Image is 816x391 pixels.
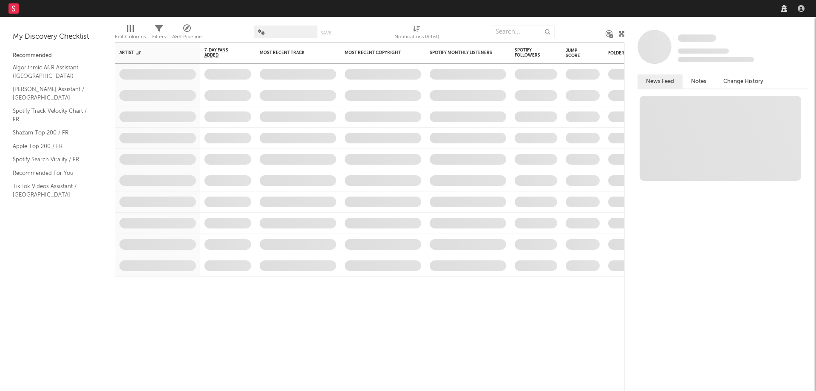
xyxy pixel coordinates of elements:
[172,21,202,46] div: A&R Pipeline
[566,48,587,58] div: Jump Score
[13,128,93,137] a: Shazam Top 200 / FR
[394,32,439,42] div: Notifications (Artist)
[204,48,238,58] span: 7-Day Fans Added
[152,32,166,42] div: Filters
[678,34,716,43] a: Some Artist
[491,26,555,38] input: Search...
[119,50,183,55] div: Artist
[13,155,93,164] a: Spotify Search Virality / FR
[345,50,408,55] div: Most Recent Copyright
[172,32,202,42] div: A&R Pipeline
[683,74,715,88] button: Notes
[678,57,754,62] span: 0 fans last week
[678,34,716,42] span: Some Artist
[320,31,331,35] button: Save
[608,51,672,56] div: Folders
[715,74,772,88] button: Change History
[13,182,93,199] a: TikTok Videos Assistant / [GEOGRAPHIC_DATA]
[430,50,493,55] div: Spotify Monthly Listeners
[13,51,102,61] div: Recommended
[13,32,102,42] div: My Discovery Checklist
[13,63,93,80] a: Algorithmic A&R Assistant ([GEOGRAPHIC_DATA])
[515,48,544,58] div: Spotify Followers
[394,21,439,46] div: Notifications (Artist)
[152,21,166,46] div: Filters
[13,85,93,102] a: [PERSON_NAME] Assistant / [GEOGRAPHIC_DATA]
[13,142,93,151] a: Apple Top 200 / FR
[260,50,323,55] div: Most Recent Track
[678,49,729,54] span: Tracking Since: [DATE]
[637,74,683,88] button: News Feed
[115,32,146,42] div: Edit Columns
[13,106,93,124] a: Spotify Track Velocity Chart / FR
[13,168,93,178] a: Recommended For You
[115,21,146,46] div: Edit Columns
